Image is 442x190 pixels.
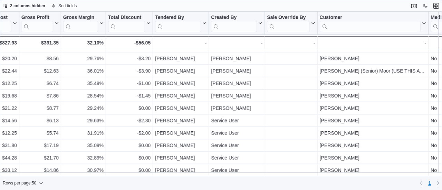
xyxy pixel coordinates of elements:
div: Customer [320,14,421,21]
div: Created By [211,14,257,32]
div: [PERSON_NAME] [155,92,206,100]
div: $21.70 [21,154,59,162]
div: [PERSON_NAME] [211,54,262,63]
div: $12.63 [21,67,59,75]
div: Created By [211,14,257,21]
div: [PERSON_NAME] [155,154,206,162]
div: $5.74 [21,129,59,137]
div: $17.19 [21,141,59,150]
div: [PERSON_NAME] [211,67,262,75]
div: -$56.05 [108,39,151,47]
div: 31.91% [63,129,104,137]
ul: Pagination for preceding grid [425,178,434,189]
div: 29.24% [63,104,104,112]
div: Gross Margin [63,14,98,21]
div: $8.77 [21,104,59,112]
button: Gross Profit [21,14,59,32]
div: Total Discount [108,14,145,32]
div: $6.13 [21,117,59,125]
button: Previous page [417,179,425,187]
div: 32.10% [63,39,104,47]
div: - [267,39,315,47]
div: [PERSON_NAME] [155,54,206,63]
div: [PERSON_NAME] (Senior) Moor (USE THIS ACCOUNT) [320,67,426,75]
div: -$3.20 [108,54,151,63]
button: Sale Override By [267,14,315,32]
div: Service User [211,117,262,125]
div: 28.54% [63,92,104,100]
div: -$2.00 [108,129,151,137]
div: Gross Profit [21,14,53,32]
button: Exit fullscreen [432,2,440,10]
button: Total Discount [108,14,151,32]
div: $0.00 [108,104,151,112]
button: Sort fields [49,2,79,10]
button: Created By [211,14,262,32]
div: $0.00 [108,166,151,174]
div: Service User [211,141,262,150]
div: [PERSON_NAME] [211,79,262,88]
button: Gross Margin [63,14,104,32]
button: Customer [320,14,426,32]
div: Gross Margin [63,14,98,32]
div: [PERSON_NAME] [320,117,426,125]
div: -$1.00 [108,79,151,88]
div: 29.76% [63,54,104,63]
div: Sale Override By [267,14,309,21]
div: [PERSON_NAME] [211,104,262,112]
div: [PERSON_NAME] [155,166,206,174]
div: Gross Profit [21,14,53,21]
div: - [320,39,426,47]
div: $7.86 [21,92,59,100]
div: $391.35 [21,39,59,47]
span: 2 columns hidden [10,3,45,9]
div: Service User [211,166,262,174]
div: [PERSON_NAME] [320,104,426,112]
div: 35.09% [63,141,104,150]
div: 35.49% [63,79,104,88]
div: [PERSON_NAME] [155,79,206,88]
div: - [211,39,262,47]
div: [PERSON_NAME] [320,92,426,100]
div: Sale Override By [267,14,309,32]
div: Service User [211,154,262,162]
div: 36.01% [63,67,104,75]
span: Sort fields [58,3,77,9]
div: [PERSON_NAME] [155,104,206,112]
div: [PERSON_NAME] [320,79,426,88]
button: Tendered By [155,14,206,32]
div: $6.74 [21,79,59,88]
div: [PERSON_NAME] [155,129,206,137]
button: Keyboard shortcuts [410,2,418,10]
div: Tendered By [155,14,201,21]
div: Service User [211,129,262,137]
div: -$1.45 [108,92,151,100]
div: [PERSON_NAME] [320,141,426,150]
button: Next page [434,179,442,187]
div: -$3.90 [108,67,151,75]
div: $0.00 [108,154,151,162]
div: $8.56 [21,54,59,63]
div: Customer [320,14,421,32]
div: [PERSON_NAME] [211,92,262,100]
nav: Pagination for preceding grid [417,178,442,189]
div: - [155,39,206,47]
div: [PERSON_NAME] [155,141,206,150]
div: $14.86 [21,166,59,174]
div: Tendered By [155,14,201,32]
div: [PERSON_NAME] [320,166,426,174]
div: $0.00 [108,141,151,150]
div: [PERSON_NAME] [320,54,426,63]
div: [PERSON_NAME] [155,117,206,125]
div: 30.97% [63,166,104,174]
div: [PERSON_NAME] [155,67,206,75]
div: [PERSON_NAME] [320,154,426,162]
div: 29.63% [63,117,104,125]
button: 2 columns hidden [0,2,48,10]
div: 32.89% [63,154,104,162]
span: Rows per page : 50 [3,180,36,186]
button: Display options [421,2,429,10]
div: Total Discount [108,14,145,21]
button: Page 1 of 1 [425,178,434,189]
span: 1 [428,180,431,187]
